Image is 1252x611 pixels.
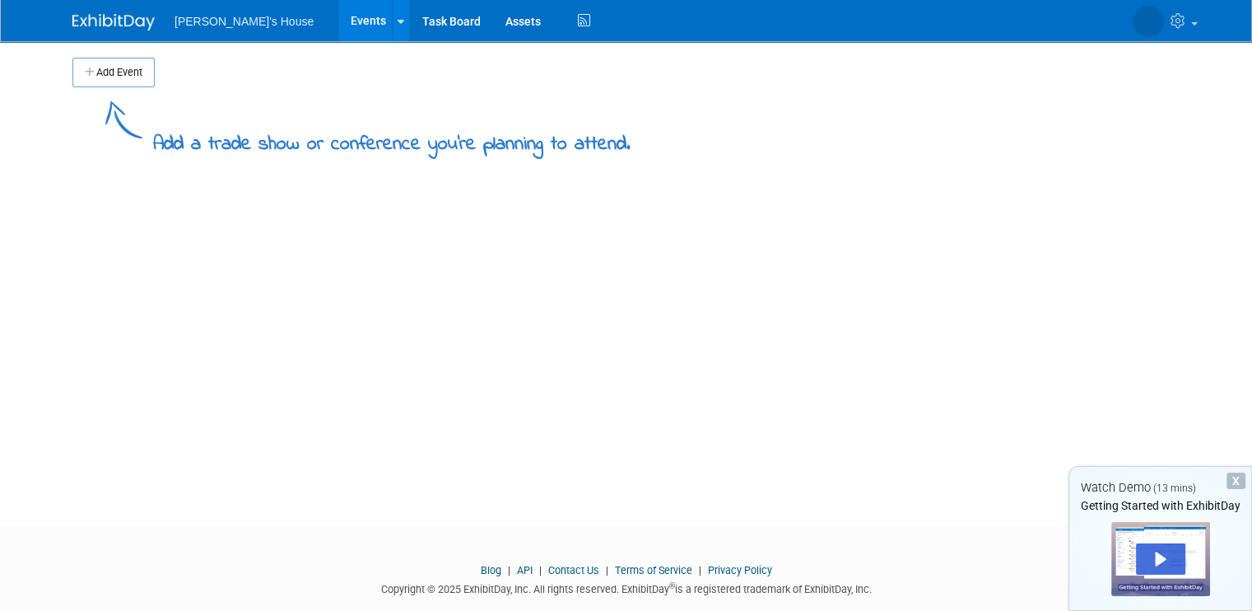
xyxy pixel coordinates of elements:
span: | [504,564,514,576]
span: | [695,564,705,576]
a: Blog [481,564,501,576]
span: | [535,564,546,576]
sup: ® [669,581,675,590]
span: | [602,564,612,576]
img: Sara Steffan [1133,6,1164,37]
img: ExhibitDay [72,14,155,30]
a: Contact Us [548,564,599,576]
div: Dismiss [1226,473,1245,489]
button: Add Event [72,58,155,87]
div: Play [1136,543,1185,575]
a: API [517,564,533,576]
span: [PERSON_NAME]'s House [175,15,314,28]
span: (13 mins) [1153,483,1196,494]
div: Watch Demo [1069,479,1251,497]
div: Getting Started with ExhibitDay [1069,497,1251,514]
a: Privacy Policy [708,564,772,576]
a: Terms of Service [615,564,692,576]
div: Add a trade show or conference you're planning to attend. [153,119,631,159]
